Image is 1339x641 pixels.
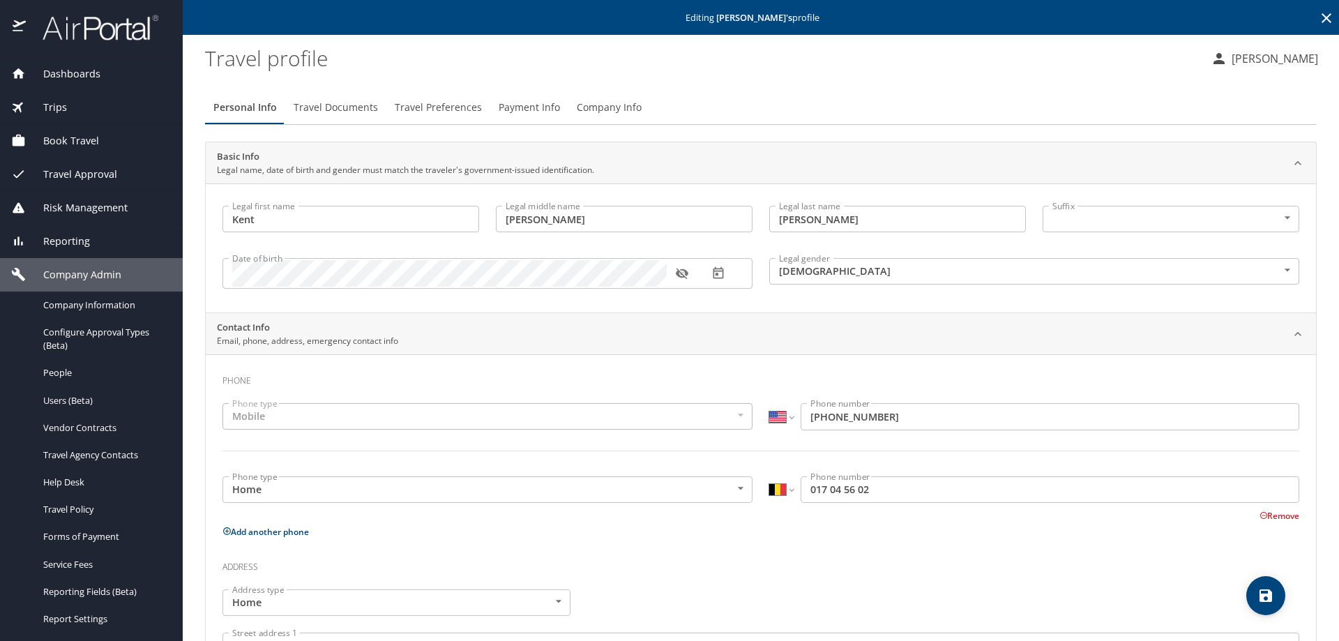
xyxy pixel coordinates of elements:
[222,552,1299,575] h3: Address
[43,612,166,626] span: Report Settings
[26,234,90,249] span: Reporting
[43,421,166,435] span: Vendor Contracts
[27,14,158,41] img: airportal-logo.png
[205,36,1200,80] h1: Travel profile
[1043,206,1299,232] div: ​
[217,164,594,176] p: Legal name, date of birth and gender must match the traveler's government-issued identification.
[222,589,570,616] div: Home
[43,530,166,543] span: Forms of Payment
[26,66,100,82] span: Dashboards
[217,321,398,335] h2: Contact Info
[206,183,1316,312] div: Basic InfoLegal name, date of birth and gender must match the traveler's government-issued identi...
[43,503,166,516] span: Travel Policy
[26,267,121,282] span: Company Admin
[217,150,594,164] h2: Basic Info
[206,142,1316,184] div: Basic InfoLegal name, date of birth and gender must match the traveler's government-issued identi...
[222,526,309,538] button: Add another phone
[26,200,128,216] span: Risk Management
[1246,576,1285,615] button: save
[222,476,752,503] div: Home
[217,335,398,347] p: Email, phone, address, emergency contact info
[205,91,1317,124] div: Profile
[206,313,1316,355] div: Contact InfoEmail, phone, address, emergency contact info
[499,99,560,116] span: Payment Info
[26,133,99,149] span: Book Travel
[43,558,166,571] span: Service Fees
[43,326,166,352] span: Configure Approval Types (Beta)
[222,365,1299,389] h3: Phone
[1259,510,1299,522] button: Remove
[222,403,752,430] div: Mobile
[43,476,166,489] span: Help Desk
[577,99,642,116] span: Company Info
[43,394,166,407] span: Users (Beta)
[769,258,1299,285] div: [DEMOGRAPHIC_DATA]
[43,585,166,598] span: Reporting Fields (Beta)
[294,99,378,116] span: Travel Documents
[1227,50,1318,67] p: [PERSON_NAME]
[43,299,166,312] span: Company Information
[213,99,277,116] span: Personal Info
[43,366,166,379] span: People
[26,167,117,182] span: Travel Approval
[26,100,67,115] span: Trips
[43,448,166,462] span: Travel Agency Contacts
[187,13,1335,22] p: Editing profile
[716,11,792,24] strong: [PERSON_NAME] 's
[13,14,27,41] img: icon-airportal.png
[395,99,482,116] span: Travel Preferences
[1205,46,1324,71] button: [PERSON_NAME]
